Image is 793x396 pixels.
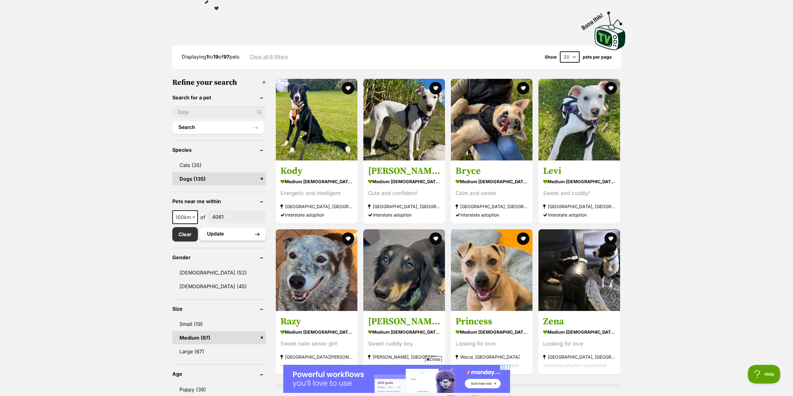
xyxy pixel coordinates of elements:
[580,8,609,31] span: Boop this!
[276,311,357,374] a: Razy medium [DEMOGRAPHIC_DATA] Dog Sweet calm senior girl! [GEOGRAPHIC_DATA][PERSON_NAME], [GEOGR...
[517,82,529,94] button: favourite
[368,327,440,336] strong: medium [DEMOGRAPHIC_DATA] Dog
[172,159,266,172] a: Cats (35)
[368,353,440,361] strong: [PERSON_NAME], [GEOGRAPHIC_DATA]
[342,82,354,94] button: favourite
[172,331,266,344] a: Medium (97)
[451,79,533,160] img: Bryce - Cattle Dog
[368,177,440,186] strong: medium [DEMOGRAPHIC_DATA] Dog
[456,177,528,186] strong: medium [DEMOGRAPHIC_DATA] Dog
[250,54,288,60] a: Clear all 6 filters
[456,189,528,197] div: Calm and sweet
[595,12,626,50] img: PetRescue TV logo
[543,353,615,361] strong: [GEOGRAPHIC_DATA], [GEOGRAPHIC_DATA]
[172,227,198,241] a: Clear
[538,311,620,374] a: Zena medium [DEMOGRAPHIC_DATA] Dog Looking for love [GEOGRAPHIC_DATA], [GEOGRAPHIC_DATA] Intersta...
[543,363,606,368] span: Interstate adoption unavailable
[543,327,615,336] strong: medium [DEMOGRAPHIC_DATA] Dog
[517,232,529,245] button: favourite
[200,213,205,221] span: of
[363,311,445,374] a: [PERSON_NAME] medium [DEMOGRAPHIC_DATA] Dog Sweet cuddly boy [PERSON_NAME], [GEOGRAPHIC_DATA] Int...
[545,55,557,60] span: Show
[748,365,781,384] iframe: Help Scout Beacon - Open
[172,172,266,185] a: Dogs (135)
[280,165,353,177] h3: Kody
[276,79,357,160] img: Kody - Border Collie Dog
[172,210,198,224] span: 100km
[543,177,615,186] strong: medium [DEMOGRAPHIC_DATA] Dog
[199,228,266,240] button: Update
[208,211,266,223] input: postcode
[276,229,357,311] img: Razy - Australian Cattle Dog
[172,371,266,377] header: Age
[280,210,353,219] div: Interstate adoption
[538,79,620,160] img: Levi - Australian Kelpie Dog
[172,78,266,87] h3: Refine your search
[172,345,266,358] a: Large (67)
[172,317,266,331] a: Small (19)
[543,189,615,197] div: Sweet and cuddly!
[213,54,218,60] strong: 19
[280,316,353,327] h3: Razy
[456,316,528,327] h3: Princess
[280,353,353,361] strong: [GEOGRAPHIC_DATA][PERSON_NAME], [GEOGRAPHIC_DATA]
[368,165,440,177] h3: [PERSON_NAME]
[456,353,528,361] strong: Wacol, [GEOGRAPHIC_DATA]
[172,306,266,312] header: Size
[543,202,615,210] strong: [GEOGRAPHIC_DATA], [GEOGRAPHIC_DATA]
[172,95,266,100] header: Search for a pet
[172,255,266,260] header: Gender
[543,316,615,327] h3: Zena
[595,6,626,51] a: Boop this!
[456,165,528,177] h3: Bryce
[368,340,440,348] div: Sweet cuddly boy
[368,189,440,197] div: Cute and confident!
[363,229,445,311] img: Archie - Dachshund Dog
[425,356,442,362] span: Close
[172,106,266,118] input: Toby
[583,55,612,60] label: pets per page
[543,340,615,348] div: Looking for love
[451,229,533,311] img: Princess - American Staffordshire Bull Terrier Dog
[172,266,266,279] a: [DEMOGRAPHIC_DATA] (52)
[172,147,266,153] header: Species
[451,311,533,374] a: Princess medium [DEMOGRAPHIC_DATA] Dog Looking for love Wacol, [GEOGRAPHIC_DATA] Interstate adopt...
[456,327,528,336] strong: medium [DEMOGRAPHIC_DATA] Dog
[363,79,445,160] img: Luke - Australian Kelpie Dog
[280,189,353,197] div: Energetic and intelligent
[451,160,533,223] a: Bryce medium [DEMOGRAPHIC_DATA] Dog Calm and sweet [GEOGRAPHIC_DATA], [GEOGRAPHIC_DATA] Interstat...
[182,54,239,60] span: Displaying to of pets
[283,365,510,393] iframe: Advertisement
[223,54,229,60] strong: 97
[456,210,528,219] div: Interstate adoption
[429,232,442,245] button: favourite
[280,177,353,186] strong: medium [DEMOGRAPHIC_DATA] Dog
[363,160,445,223] a: [PERSON_NAME] medium [DEMOGRAPHIC_DATA] Dog Cute and confident! [GEOGRAPHIC_DATA], [GEOGRAPHIC_DA...
[206,54,208,60] strong: 1
[172,383,266,396] a: Puppy (38)
[456,340,528,348] div: Looking for love
[368,202,440,210] strong: [GEOGRAPHIC_DATA], [GEOGRAPHIC_DATA]
[172,198,266,204] header: Pets near me within
[280,202,353,210] strong: [GEOGRAPHIC_DATA], [GEOGRAPHIC_DATA]
[543,165,615,177] h3: Levi
[280,327,353,336] strong: medium [DEMOGRAPHIC_DATA] Dog
[543,210,615,219] div: Interstate adoption
[368,316,440,327] h3: [PERSON_NAME]
[280,340,353,348] div: Sweet calm senior girl!
[456,202,528,210] strong: [GEOGRAPHIC_DATA], [GEOGRAPHIC_DATA]
[172,280,266,293] a: [DEMOGRAPHIC_DATA] (45)
[538,160,620,223] a: Levi medium [DEMOGRAPHIC_DATA] Dog Sweet and cuddly! [GEOGRAPHIC_DATA], [GEOGRAPHIC_DATA] Interst...
[538,229,620,311] img: Zena - Border Collie Dog
[368,210,440,219] div: Interstate adoption
[280,363,344,368] span: Interstate adoption unavailable
[276,160,357,223] a: Kody medium [DEMOGRAPHIC_DATA] Dog Energetic and intelligent [GEOGRAPHIC_DATA], [GEOGRAPHIC_DATA]...
[429,82,442,94] button: favourite
[342,232,354,245] button: favourite
[172,121,264,134] button: Search
[605,82,617,94] button: favourite
[173,213,197,222] span: 100km
[605,232,617,245] button: favourite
